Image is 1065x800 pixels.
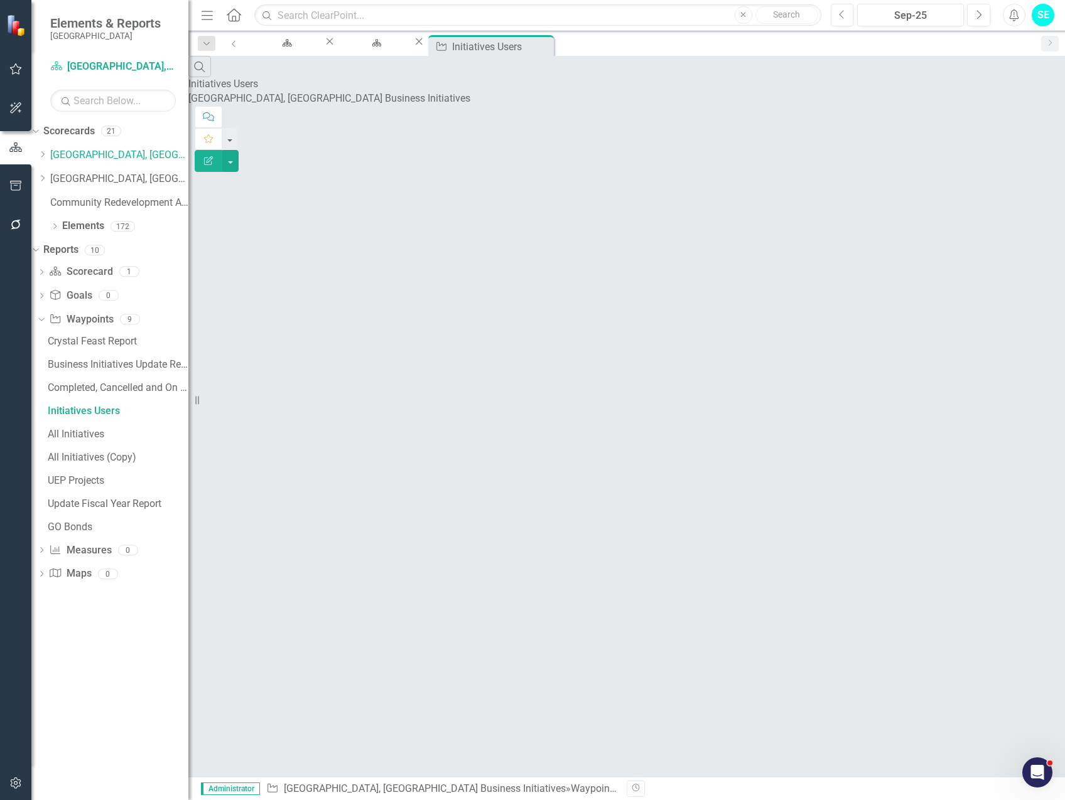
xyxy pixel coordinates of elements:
[50,172,188,186] a: [GEOGRAPHIC_DATA], [GEOGRAPHIC_DATA] Strategic Plan
[43,124,95,139] a: Scorecards
[862,8,960,23] div: Sep-25
[118,545,138,555] div: 0
[49,567,91,581] a: Maps
[50,31,161,41] small: [GEOGRAPHIC_DATA]
[50,196,188,210] a: Community Redevelopment Area
[50,90,176,112] input: Search Below...
[6,14,28,36] img: ClearPoint Strategy
[85,245,105,255] div: 10
[98,568,118,579] div: 0
[45,355,188,375] a: Business Initiatives Update Report
[48,475,188,486] div: UEP Projects
[48,452,188,463] div: All Initiatives (Copy)
[48,429,188,440] div: All Initiatives
[45,378,188,398] a: Completed, Cancelled and On Hold Projects
[773,9,800,19] span: Search
[48,336,188,347] div: Crystal Feast Report
[49,265,112,279] a: Scorecard
[49,312,113,327] a: Waypoints
[254,4,821,26] input: Search ClearPoint...
[48,359,188,370] div: Business Initiatives Update Report
[50,16,161,31] span: Elements & Reports
[99,291,119,301] div: 0
[247,35,323,51] a: Welcome Page
[336,35,413,51] a: Welcome Page
[62,219,104,233] a: Elements
[188,77,1065,92] div: Initiatives Users
[50,148,188,163] a: [GEOGRAPHIC_DATA], [GEOGRAPHIC_DATA] Business Initiatives
[571,782,618,794] a: Waypoints
[201,782,260,795] span: Administrator
[49,543,111,558] a: Measures
[48,521,188,533] div: GO Bonds
[188,92,1065,106] div: [GEOGRAPHIC_DATA], [GEOGRAPHIC_DATA] Business Initiatives
[48,498,188,509] div: Update Fiscal Year Report
[48,405,188,417] div: Initiatives Users
[258,47,312,63] div: Welcome Page
[266,782,617,796] div: » »
[49,289,92,303] a: Goals
[1022,757,1052,787] iframe: Intercom live chat
[347,47,401,63] div: Welcome Page
[43,243,78,257] a: Reports
[119,267,139,277] div: 1
[857,4,964,26] button: Sep-25
[101,126,121,137] div: 21
[48,382,188,393] div: Completed, Cancelled and On Hold Projects
[45,331,188,351] a: Crystal Feast Report
[45,471,188,491] a: UEP Projects
[284,782,566,794] a: [GEOGRAPHIC_DATA], [GEOGRAPHIC_DATA] Business Initiatives
[45,401,188,421] a: Initiatives Users
[45,494,188,514] a: Update Fiscal Year Report
[755,6,818,24] button: Search
[45,447,188,467] a: All Initiatives (Copy)
[50,60,176,74] a: [GEOGRAPHIC_DATA], [GEOGRAPHIC_DATA] Business Initiatives
[111,221,135,232] div: 172
[45,424,188,444] a: All Initiatives
[45,517,188,537] a: GO Bonds
[1032,4,1054,26] button: SE
[120,314,140,324] div: 9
